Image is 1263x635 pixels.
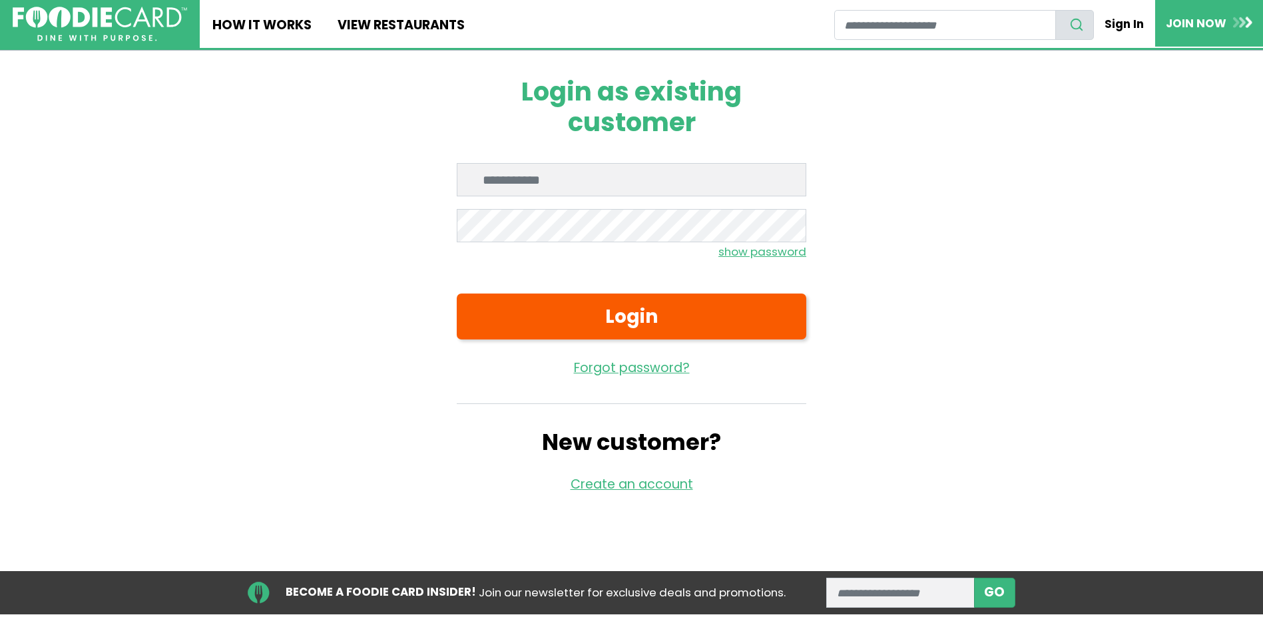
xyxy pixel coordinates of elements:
a: Forgot password? [457,359,806,378]
img: FoodieCard; Eat, Drink, Save, Donate [13,7,187,42]
input: restaurant search [834,10,1056,40]
button: Login [457,294,806,339]
button: subscribe [974,578,1015,608]
input: enter email address [826,578,975,608]
button: search [1055,10,1094,40]
h1: Login as existing customer [457,77,806,138]
a: Sign In [1094,9,1155,39]
a: Create an account [571,475,693,493]
h2: New customer? [457,429,806,456]
strong: BECOME A FOODIE CARD INSIDER! [286,584,476,600]
span: Join our newsletter for exclusive deals and promotions. [479,584,786,600]
small: show password [718,244,806,260]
